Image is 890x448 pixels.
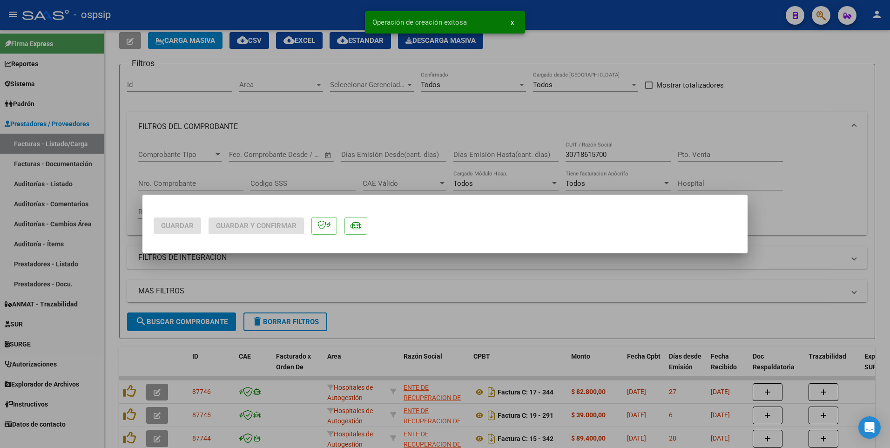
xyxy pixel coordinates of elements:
[511,18,514,27] span: x
[209,217,304,234] button: Guardar y Confirmar
[154,217,201,234] button: Guardar
[372,18,467,27] span: Operación de creación exitosa
[216,222,297,230] span: Guardar y Confirmar
[161,222,194,230] span: Guardar
[858,416,881,439] div: Open Intercom Messenger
